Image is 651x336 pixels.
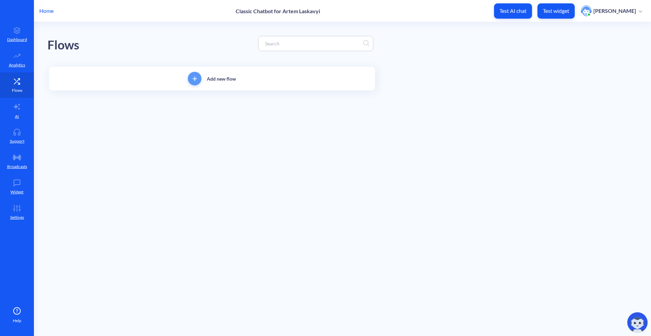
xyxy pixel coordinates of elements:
[236,8,320,14] p: Classic Chatbot for Artem Laskavyi
[15,113,19,120] p: AI
[10,214,24,220] p: Settings
[207,75,236,82] p: Add new flow
[627,312,648,333] img: copilot-icon.svg
[581,5,592,16] img: user photo
[537,3,575,19] button: Test widget
[7,37,27,43] p: Dashboard
[593,7,636,15] p: [PERSON_NAME]
[543,7,569,14] p: Test widget
[262,40,363,47] input: Search
[47,36,79,55] div: Flows
[9,62,25,68] p: Analytics
[10,138,24,144] p: Support
[12,87,22,93] p: Flows
[7,164,27,170] p: Broadcasts
[39,7,54,15] p: Home
[577,5,646,17] button: user photo[PERSON_NAME]
[13,318,21,324] span: Help
[494,3,532,19] button: Test AI chat
[11,189,23,195] p: Widget
[499,7,527,14] p: Test AI chat
[188,72,201,85] button: add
